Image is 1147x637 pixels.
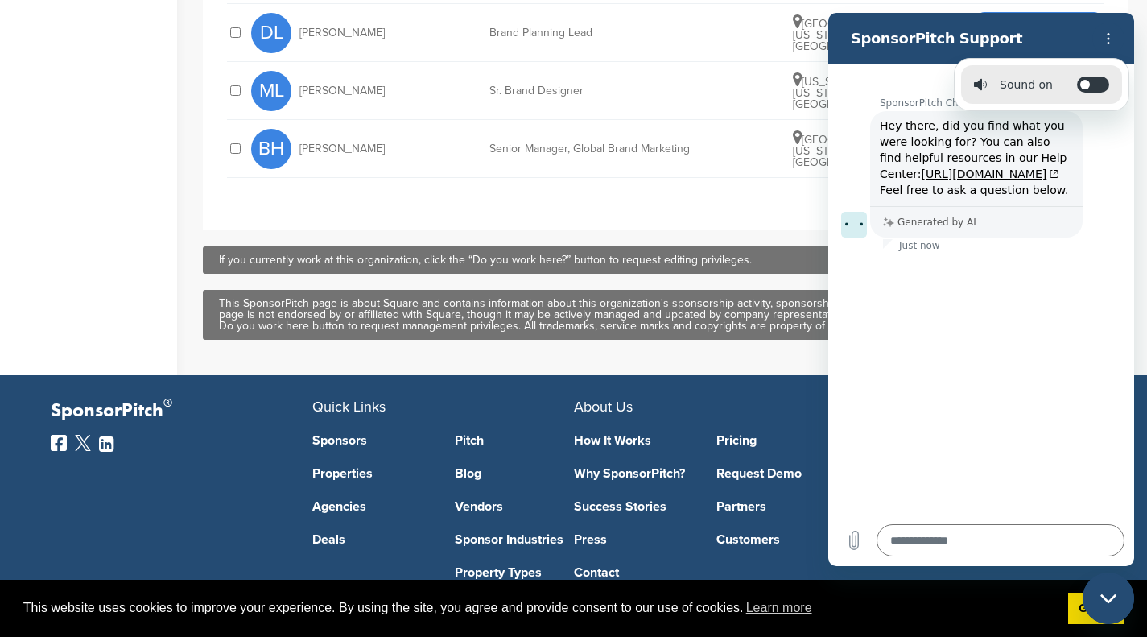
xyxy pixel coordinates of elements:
a: Press [574,533,693,546]
a: Properties [312,467,431,480]
span: [GEOGRAPHIC_DATA], [US_STATE], [GEOGRAPHIC_DATA] [793,133,912,169]
div: Brand Planning Lead [489,27,731,39]
button: Unlock Contact [980,9,1098,57]
div: Senior Manager, Global Brand Marketing [489,143,731,155]
div: This SponsorPitch page is about Square and contains information about this organization's sponsor... [219,298,1112,332]
a: Blog [455,467,574,480]
a: Customers [716,533,835,546]
span: [PERSON_NAME] [299,27,385,39]
span: This website uses cookies to improve your experience. By using the site, you agree and provide co... [23,596,1055,620]
span: BH [251,129,291,169]
a: Property Types [455,566,574,579]
img: Facebook [51,435,67,451]
a: Why SponsorPitch? [574,467,693,480]
a: Contact [574,566,693,579]
a: How It Works [574,434,693,447]
span: ® [163,393,172,413]
a: learn more about cookies [744,596,815,620]
span: [PERSON_NAME] [299,143,385,155]
a: dismiss cookie message [1068,593,1124,625]
a: Success Stories [574,500,693,513]
a: Partners [716,500,835,513]
span: ML [251,71,291,111]
span: Quick Links [312,398,386,416]
span: [US_STATE], [US_STATE], [GEOGRAPHIC_DATA] [793,75,901,111]
a: Request Demo [716,467,835,480]
img: Twitter [75,435,91,451]
a: Pitch [455,434,574,447]
a: Vendors [455,500,574,513]
div: If you currently work at this organization, click the “Do you work here?” button to request editi... [219,254,1112,266]
iframe: Button to launch messaging window, conversation in progress [1083,573,1134,624]
a: Sponsors [312,434,431,447]
span: [GEOGRAPHIC_DATA], [US_STATE], [GEOGRAPHIC_DATA] [793,17,912,53]
span: About Us [574,398,633,416]
div: Sr. Brand Designer [489,85,731,97]
span: DL [251,13,291,53]
a: Deals [312,533,431,546]
iframe: Messaging window [828,13,1134,566]
a: Pricing [716,434,835,447]
a: Agencies [312,500,431,513]
p: SponsorPitch [51,399,312,423]
a: Sponsor Industries [455,533,574,546]
span: [PERSON_NAME] [299,85,385,97]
